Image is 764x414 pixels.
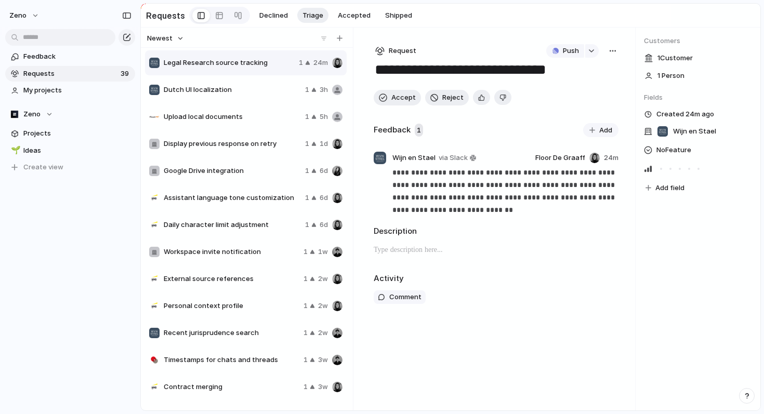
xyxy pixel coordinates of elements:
span: 1 [304,274,308,284]
span: Projects [23,128,131,139]
span: My projects [23,85,131,96]
span: 24m [604,153,618,163]
span: Accepted [338,10,371,21]
span: 24m [313,58,328,68]
button: Create view [5,159,135,175]
span: Created 24m ago [656,109,714,119]
span: Timestamps for chats and threads [164,355,299,365]
a: Feedback [5,49,135,64]
span: 1 [299,58,303,68]
span: Ideas [23,145,131,156]
a: Projects [5,126,135,141]
button: Accepted [333,8,376,23]
span: Recent jurisprudence search [164,328,299,338]
span: Fields [644,92,752,103]
span: Push [563,46,579,56]
span: 1 [305,112,309,122]
span: 3w [318,382,328,392]
a: via Slack [437,152,478,164]
span: 1 [304,328,308,338]
span: 5h [320,112,328,122]
span: 1 [305,193,309,203]
span: 1w [318,247,328,257]
span: 6d [320,193,328,203]
span: 1 [304,301,308,311]
button: Zeno [5,7,45,24]
span: 1 [304,382,308,392]
span: Upload local documents [164,112,301,122]
span: Zeno [9,10,27,21]
a: 🌱Ideas [5,143,135,158]
span: 2w [318,301,328,311]
span: 1 Customer [657,53,693,63]
button: Triage [297,8,328,23]
a: Requests39 [5,66,135,82]
button: Reject [425,90,469,105]
div: 🌱 [11,144,18,156]
span: External source references [164,274,299,284]
span: Personal context profile [164,301,299,311]
span: 1 [305,166,309,176]
span: 1 Person [657,71,684,81]
span: 39 [121,69,131,79]
span: 1 [304,247,308,257]
h2: Activity [374,273,404,285]
span: Shipped [385,10,412,21]
span: Declined [259,10,288,21]
span: 6d [320,220,328,230]
h2: Requests [146,9,185,22]
span: Workspace invite notification [164,247,299,257]
span: 1 [305,220,309,230]
span: Newest [147,33,173,44]
span: Feedback [23,51,131,62]
span: No Feature [656,144,691,156]
span: Floor De Graaff [535,153,585,163]
span: Wijn en Stael [392,153,436,163]
button: Shipped [380,8,417,23]
span: Comment [389,292,421,302]
h2: Description [374,225,618,237]
span: Add [599,125,612,136]
span: Display previous response on retry [164,139,301,149]
button: Add [583,123,618,138]
span: 6d [320,166,328,176]
button: 🌱 [9,145,20,156]
button: Request [374,44,418,58]
span: Dutch UI localization [164,85,301,95]
button: Add field [644,181,686,195]
button: Comment [374,290,426,304]
span: via Slack [439,153,468,163]
span: Triage [302,10,323,21]
span: 3w [318,355,328,365]
span: 1 [415,124,423,137]
span: Legal Research source tracking [164,58,295,68]
span: Google Drive integration [164,166,301,176]
span: Reject [442,92,464,103]
button: Declined [254,8,293,23]
h2: Feedback [374,124,411,136]
span: 1d [320,139,328,149]
span: 1 [305,139,309,149]
span: Assistant language tone customization [164,193,301,203]
span: Create view [23,162,63,172]
span: Accept [391,92,416,103]
button: Push [546,44,584,58]
span: Add field [655,183,684,193]
span: Request [389,46,416,56]
span: Wijn en Stael [673,126,716,137]
span: 3h [320,85,328,95]
a: My projects [5,83,135,98]
span: Requests [23,69,117,79]
span: 1 [304,355,308,365]
span: 2w [318,328,328,338]
span: Daily character limit adjustment [164,220,301,230]
button: Newest [146,32,186,45]
button: Accept [374,90,421,105]
span: Contract merging [164,382,299,392]
span: Zeno [23,109,41,119]
span: 2w [318,274,328,284]
span: Customers [644,36,752,46]
button: Zeno [5,106,135,122]
span: 1 [305,85,309,95]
